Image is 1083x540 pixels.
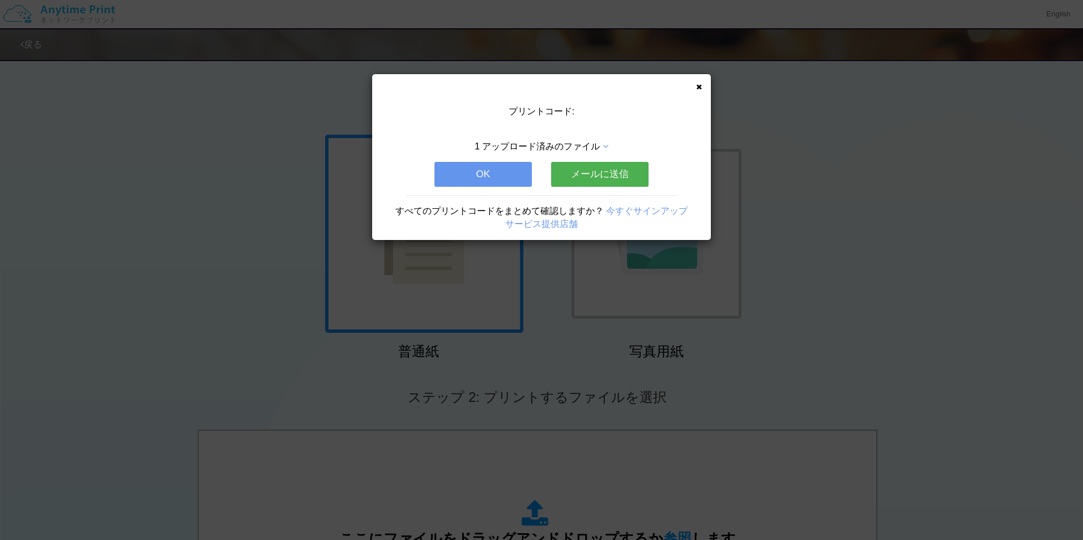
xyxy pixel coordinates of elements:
button: OK [434,162,532,187]
a: サービス提供店舗 [505,219,578,229]
span: 1 アップロード済みのファイル [475,142,600,151]
span: プリントコード: [509,106,574,116]
a: 今すぐサインアップ [606,206,688,216]
span: すべてのプリントコードをまとめて確認しますか？ [395,206,604,216]
button: メールに送信 [551,162,649,187]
